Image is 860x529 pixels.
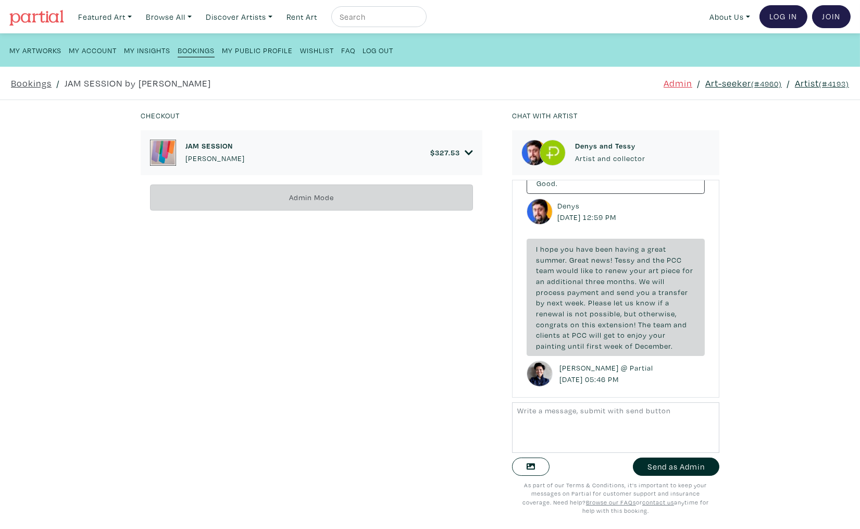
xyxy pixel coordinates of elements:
[536,276,545,286] span: an
[591,255,613,265] span: news!
[69,43,117,57] a: My Account
[570,319,580,329] span: on
[522,481,709,515] small: As part of our Terms & Conditions, it's important to keep your messages on Partial for customer s...
[586,498,636,506] u: Browse our FAQs
[625,298,634,307] span: us
[615,244,639,254] span: having
[661,265,680,275] span: piece
[536,330,560,340] span: clients
[787,76,790,90] span: /
[547,298,563,307] span: next
[556,265,579,275] span: would
[536,244,538,254] span: I
[615,255,635,265] span: Tessy
[649,330,666,340] span: your
[185,141,245,164] a: JAM SESSION [PERSON_NAME]
[582,319,596,329] span: this
[795,76,849,90] a: Artist(#4193)
[601,287,615,297] span: and
[536,309,565,318] span: renewal
[536,265,554,275] span: team
[363,45,393,55] small: Log Out
[141,6,196,28] a: Browse All
[222,45,293,55] small: My Public Profile
[435,147,460,157] span: 327.53
[363,43,393,57] a: Log Out
[665,298,669,307] span: a
[430,148,473,157] a: $327.53
[588,298,612,307] span: Please
[537,178,558,188] span: Good.
[630,265,646,275] span: your
[521,140,547,166] img: phpThumb.php
[649,265,659,275] span: art
[705,6,755,28] a: About Us
[635,341,673,351] span: December.
[642,498,674,506] u: contact us
[557,200,619,223] small: Denys [DATE] 12:59 PM
[589,330,602,340] span: will
[565,298,586,307] span: week.
[605,265,628,275] span: renew
[595,244,613,254] span: been
[581,265,593,275] span: like
[575,153,645,164] p: Artist and collector
[540,140,566,166] img: phpThumb.php
[812,5,851,28] a: Join
[536,298,545,307] span: by
[639,309,677,318] span: otherwise,
[567,309,573,318] span: is
[595,265,603,275] span: to
[647,244,666,254] span: great
[637,255,651,265] span: and
[658,298,663,307] span: if
[201,6,277,28] a: Discover Artists
[9,43,61,57] a: My Artworks
[567,287,599,297] span: payment
[625,341,633,351] span: of
[512,110,578,120] small: Chat with artist
[614,298,623,307] span: let
[590,309,622,318] span: possible,
[124,45,170,55] small: My Insights
[627,330,647,340] span: enjoy
[576,244,593,254] span: have
[563,330,570,340] span: at
[430,148,460,157] h6: $
[178,45,215,55] small: Bookings
[637,287,650,297] span: you
[682,265,693,275] span: for
[185,153,245,164] p: [PERSON_NAME]
[150,184,473,211] div: Admin Mode
[617,287,634,297] span: send
[639,276,650,286] span: We
[536,255,567,265] span: summer.
[73,6,136,28] a: Featured Art
[638,319,651,329] span: The
[547,276,583,286] span: additional
[141,110,180,120] small: Checkout
[604,341,623,351] span: week
[178,43,215,57] a: Bookings
[69,45,117,55] small: My Account
[819,79,849,89] small: (#4193)
[540,244,558,254] span: hope
[624,309,637,318] span: but
[585,276,605,286] span: three
[65,76,211,90] a: JAM SESSION by [PERSON_NAME]
[652,276,665,286] span: will
[536,287,565,297] span: process
[598,319,636,329] span: extension!
[636,298,656,307] span: know
[557,362,654,385] small: [PERSON_NAME] @ Partial [DATE] 05:46 PM
[664,76,692,90] a: Admin
[339,10,417,23] input: Search
[674,319,687,329] span: and
[536,341,566,351] span: painting
[607,276,637,286] span: months.
[759,5,807,28] a: Log In
[300,43,334,57] a: Wishlist
[604,330,615,340] span: get
[569,255,589,265] span: Great
[527,361,553,387] img: adminavatar.png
